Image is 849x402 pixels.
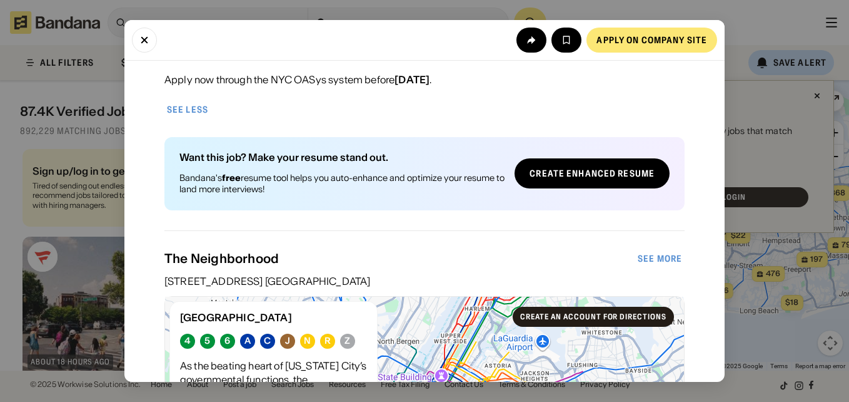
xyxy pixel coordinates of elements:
[180,312,367,324] div: [GEOGRAPHIC_DATA]
[167,105,208,114] div: See less
[520,313,666,321] div: Create an account for directions
[596,36,707,44] div: Apply on company site
[638,254,682,263] div: See more
[222,172,241,183] b: free
[344,336,350,346] div: Z
[394,73,430,86] div: [DATE]
[285,336,290,346] div: J
[179,152,505,162] div: Want this job? Make your resume stand out.
[530,169,655,178] div: Create Enhanced Resume
[164,251,635,266] div: The Neighborhood
[304,336,311,346] div: N
[628,246,692,271] a: See more
[204,336,210,346] div: 5
[132,28,157,53] button: Close
[324,336,331,346] div: R
[224,336,230,346] div: 6
[164,72,431,87] div: Apply now through the NYC OASys system before .
[184,336,191,346] div: 4
[244,336,251,346] div: A
[264,336,271,346] div: C
[179,172,505,195] div: Bandana's resume tool helps you auto-enhance and optimize your resume to land more interviews!
[164,276,685,286] div: [STREET_ADDRESS] [GEOGRAPHIC_DATA]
